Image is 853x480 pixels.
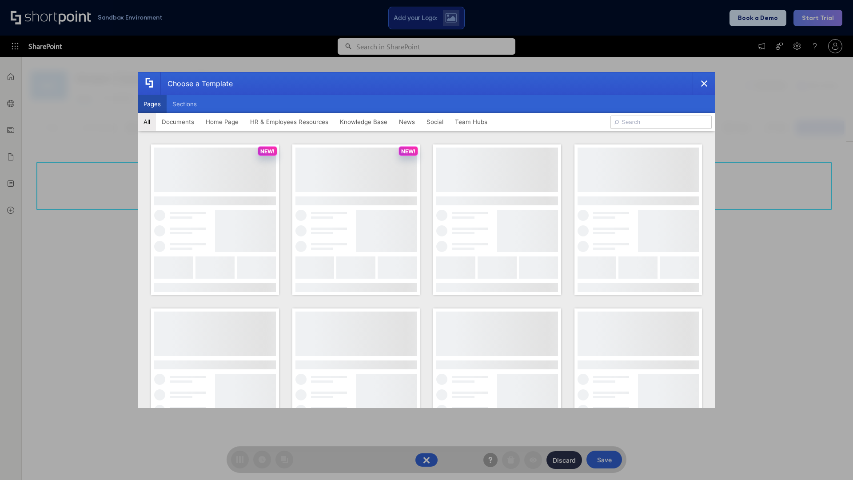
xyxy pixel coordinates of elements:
input: Search [610,116,712,129]
p: NEW! [401,148,415,155]
iframe: Chat Widget [809,437,853,480]
button: HR & Employees Resources [244,113,334,131]
button: Knowledge Base [334,113,393,131]
div: template selector [138,72,715,408]
button: News [393,113,421,131]
button: Sections [167,95,203,113]
button: Team Hubs [449,113,493,131]
button: Pages [138,95,167,113]
p: NEW! [260,148,275,155]
button: All [138,113,156,131]
button: Documents [156,113,200,131]
button: Social [421,113,449,131]
button: Home Page [200,113,244,131]
div: Choose a Template [160,72,233,95]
